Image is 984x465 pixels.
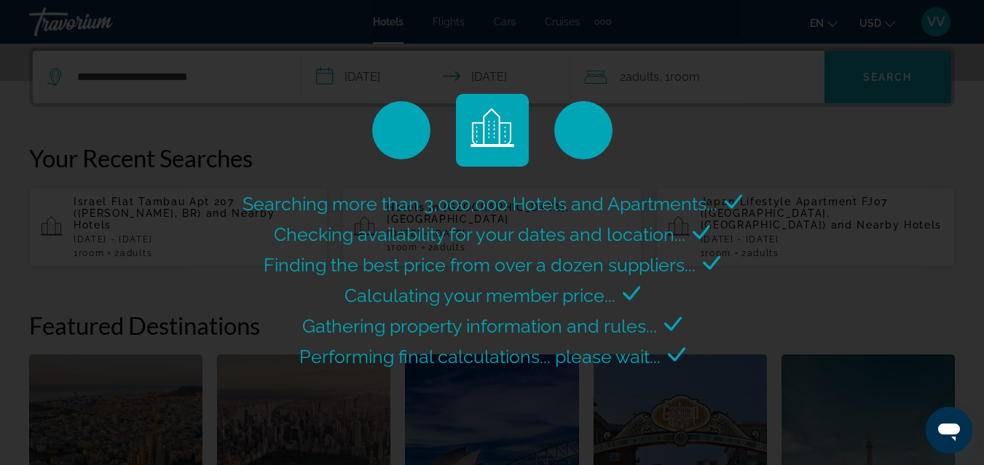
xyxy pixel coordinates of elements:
[926,407,972,453] iframe: Button to launch messaging window
[274,223,685,245] span: Checking availability for your dates and location...
[264,254,696,276] span: Finding the best price from over a dozen suppliers...
[302,315,657,337] span: Gathering property information and rules...
[345,285,615,306] span: Calculating your member price...
[243,193,717,215] span: Searching more than 3,000,000 Hotels and Apartments...
[299,346,661,367] span: Performing final calculations... please wait...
